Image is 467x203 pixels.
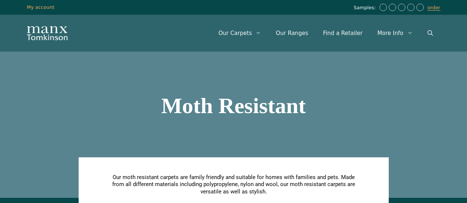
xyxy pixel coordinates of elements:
[27,4,55,10] a: My account
[211,22,269,44] a: Our Carpets
[316,22,370,44] a: Find a Retailer
[27,95,440,117] h1: Moth Resistant
[370,22,420,44] a: More Info
[354,5,378,11] span: Samples:
[420,22,440,44] a: Open Search Bar
[27,26,68,40] img: Manx Tomkinson
[268,22,316,44] a: Our Ranges
[112,174,355,195] span: Our moth resistant carpets are family friendly and suitable for homes with families and pets. Mad...
[427,5,440,11] a: order
[211,22,440,44] nav: Primary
